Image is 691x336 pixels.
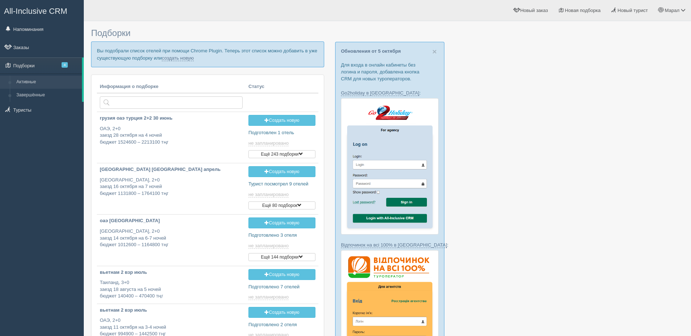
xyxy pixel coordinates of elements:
a: [GEOGRAPHIC_DATA] [GEOGRAPHIC_DATA] апрель [GEOGRAPHIC_DATA], 2+0заезд 16 октября на 7 ночейбюдже... [97,163,246,203]
img: go2holiday-login-via-crm-for-travel-agents.png [341,98,439,235]
button: Close [432,48,437,55]
p: оаэ [GEOGRAPHIC_DATA] [100,217,243,224]
p: Подготовлено 7 отелей [248,284,315,291]
span: не запланировано [248,294,288,300]
span: Новая подборка [565,8,601,13]
a: создать новую [162,55,194,61]
p: Вы подобрали список отелей при помощи Chrome Plugin. Теперь этот список можно добавить в уже суще... [91,41,324,67]
span: × [432,47,437,56]
th: Статус [246,80,318,93]
a: Go2holiday в [GEOGRAPHIC_DATA] [341,90,419,96]
p: Подготовлено 3 отеля [248,232,315,239]
button: Ещё 80 подборок [248,201,315,209]
span: Подборки [91,28,130,38]
p: вьетнам 2 взр июль [100,307,243,314]
a: Завершённые [13,89,82,102]
p: : [341,89,439,96]
a: Создать новую [248,166,315,177]
span: не запланировано [248,243,288,249]
p: [GEOGRAPHIC_DATA], 2+0 заезд 14 октября на 6-7 ночей бюджет 1012600 – 1164800 тңг [100,228,243,248]
p: вьетнам 2 взр июль [100,269,243,276]
span: не запланировано [248,192,288,197]
a: не запланировано [248,192,290,197]
p: грузия оаэ турция 2+2 30 июнь [100,115,243,122]
a: не запланировано [248,140,290,146]
a: оаэ [GEOGRAPHIC_DATA] [GEOGRAPHIC_DATA], 2+0заезд 14 октября на 6-7 ночейбюджет 1012600 – 1164800... [97,215,246,254]
a: Создать новую [248,217,315,228]
p: Для входа в онлайн кабинеты без логина и пароля, добавлена кнопка CRM для новых туроператоров. [341,61,439,82]
p: [GEOGRAPHIC_DATA], 2+0 заезд 16 октября на 7 ночей бюджет 1131800 – 1764100 тңг [100,177,243,197]
p: Таиланд, 3+0 заезд 18 августа на 5 ночей бюджет 140400 – 470400 тңг [100,279,243,300]
span: Новый турист [617,8,648,13]
p: [GEOGRAPHIC_DATA] [GEOGRAPHIC_DATA] апрель [100,166,243,173]
p: Турист посмотрел 9 отелей [248,181,315,188]
a: All-Inclusive CRM [0,0,83,20]
a: Обновления от 5 октября [341,48,401,54]
a: Активные [13,76,82,89]
a: Создать новую [248,269,315,280]
p: : [341,241,439,248]
span: 4 [62,62,68,68]
a: Создать новую [248,307,315,318]
a: грузия оаэ турция 2+2 30 июнь ОАЭ, 2+0заезд 28 октября на 4 ночейбюджет 1524600 – 2213100 тңг [97,112,246,152]
button: Ещё 243 подборки [248,150,315,158]
span: Марал [665,8,679,13]
th: Информация о подборке [97,80,246,93]
span: All-Inclusive CRM [4,7,67,16]
span: Новый заказ [520,8,548,13]
a: не запланировано [248,243,290,249]
a: Відпочинок на всі 100% в [GEOGRAPHIC_DATA] [341,242,447,248]
p: Подготовлено 2 отеля [248,321,315,328]
a: не запланировано [248,294,290,300]
button: Ещё 144 подборки [248,253,315,261]
input: Поиск по стране или туристу [100,96,243,109]
a: Создать новую [248,115,315,126]
span: не запланировано [248,140,288,146]
p: ОАЭ, 2+0 заезд 28 октября на 4 ночей бюджет 1524600 – 2213100 тңг [100,125,243,146]
a: вьетнам 2 взр июль Таиланд, 3+0заезд 18 августа на 5 ночейбюджет 140400 – 470400 тңг [97,266,246,303]
p: Подготовлен 1 отель [248,129,315,136]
